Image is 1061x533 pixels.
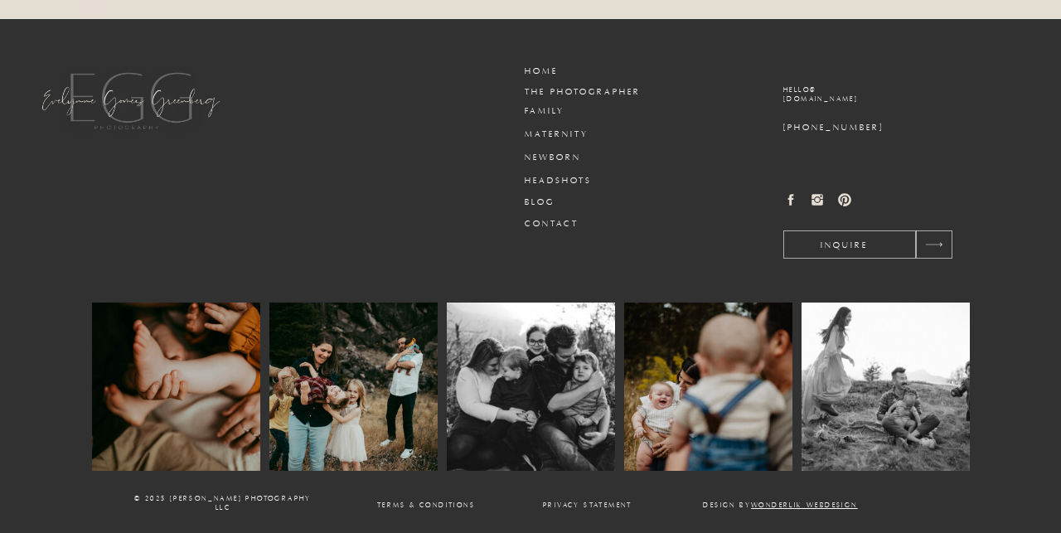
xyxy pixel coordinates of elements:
[540,502,636,507] a: Privacy Statement
[525,128,604,141] a: maternity
[783,86,986,111] a: hello@[DOMAIN_NAME]
[751,502,858,510] a: wonderlik webdesign
[525,196,604,209] a: Blog
[525,152,604,164] a: newborn
[133,495,313,521] p: © 2025 [PERSON_NAME] PHOTOGRAPHY llc
[92,303,260,471] img: evelynne gomes greenberg (20 of 73)
[525,218,604,230] a: Contact
[802,303,970,471] img: evelynne-gomes-greenberg (6 of 6)-2
[525,175,604,187] a: headshots
[783,86,986,111] h3: hello@ [DOMAIN_NAME]
[525,86,666,99] a: the photographer
[525,105,604,118] a: family
[783,240,905,250] a: inquire
[624,303,792,471] img: evelynne gomes greenberg (70 of 73)
[783,122,986,134] a: [PHONE_NUMBER]
[525,65,604,78] a: Home
[373,502,479,507] a: Terms & conditions
[447,303,615,471] img: evelynne gomes greenberg (43 of 73)
[696,502,865,507] p: Design by
[269,303,438,471] img: evelynne gomes greenberg (54 of 73)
